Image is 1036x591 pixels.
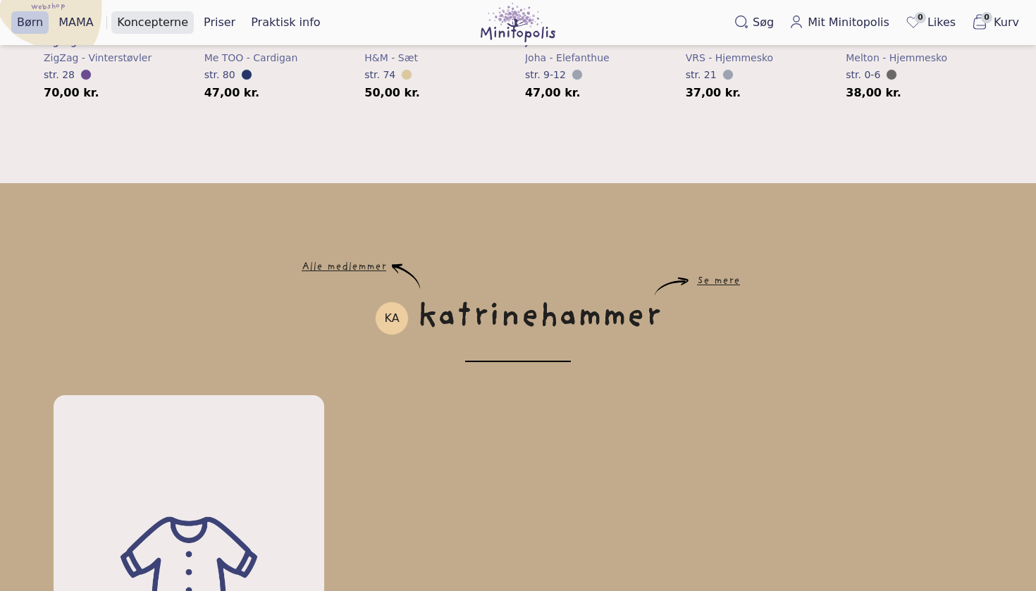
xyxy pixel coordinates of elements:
[686,87,741,99] span: 37,00 kr.
[784,11,895,34] a: Mit Minitopolis
[364,52,418,63] span: H&M - Sæt
[111,11,194,34] a: Koncepterne
[302,263,386,272] a: Alle medlemmer
[417,296,661,341] div: katrinehammer
[44,87,99,99] span: 70,00 kr.
[846,37,879,47] span: Melton
[686,51,832,65] a: VRS - Hjemmesko
[364,87,420,99] span: 50,00 kr.
[44,51,190,65] a: ZigZag - Vinterstøvler
[44,52,152,63] span: ZigZag - Vinterstøvler
[204,87,260,99] span: 47,00 kr.
[846,87,901,99] span: 38,00 kr.
[525,69,566,80] span: str. 9-12
[204,69,235,80] span: str. 80
[927,14,956,31] span: Likes
[204,52,298,63] span: Me TOO - Cardigan
[686,52,774,63] span: VRS - Hjemmesko
[53,11,99,34] a: MAMA
[753,14,774,31] span: Søg
[364,69,395,80] span: str. 74
[525,51,672,65] a: Joha - Elefanthue
[375,301,409,335] div: KA
[981,12,992,23] span: 0
[525,52,610,63] span: Joha - Elefanthue
[525,37,545,47] span: Joha
[686,69,717,80] span: str. 21
[204,37,242,47] span: Me TOO
[846,52,947,63] span: Melton - Hjemmesko
[44,37,77,47] span: ZigZag
[11,11,49,34] a: Børn
[846,51,992,65] a: Melton - Hjemmesko
[364,37,387,47] span: H&M
[808,14,889,31] span: Mit Minitopolis
[481,3,556,42] img: Minitopolis logo
[686,37,705,47] span: VRS
[899,11,961,35] a: 0Likes
[966,11,1025,35] button: 0Kurv
[245,11,326,34] a: Praktisk info
[364,51,511,65] a: H&M - Sæt
[846,69,880,80] span: str. 0-6
[994,14,1019,31] span: Kurv
[697,278,740,286] a: Se mere
[198,11,241,34] a: Priser
[44,69,75,80] span: str. 28
[915,12,926,23] span: 0
[729,11,779,34] button: Søg
[204,51,351,65] a: Me TOO - Cardigan
[525,87,581,99] span: 47,00 kr.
